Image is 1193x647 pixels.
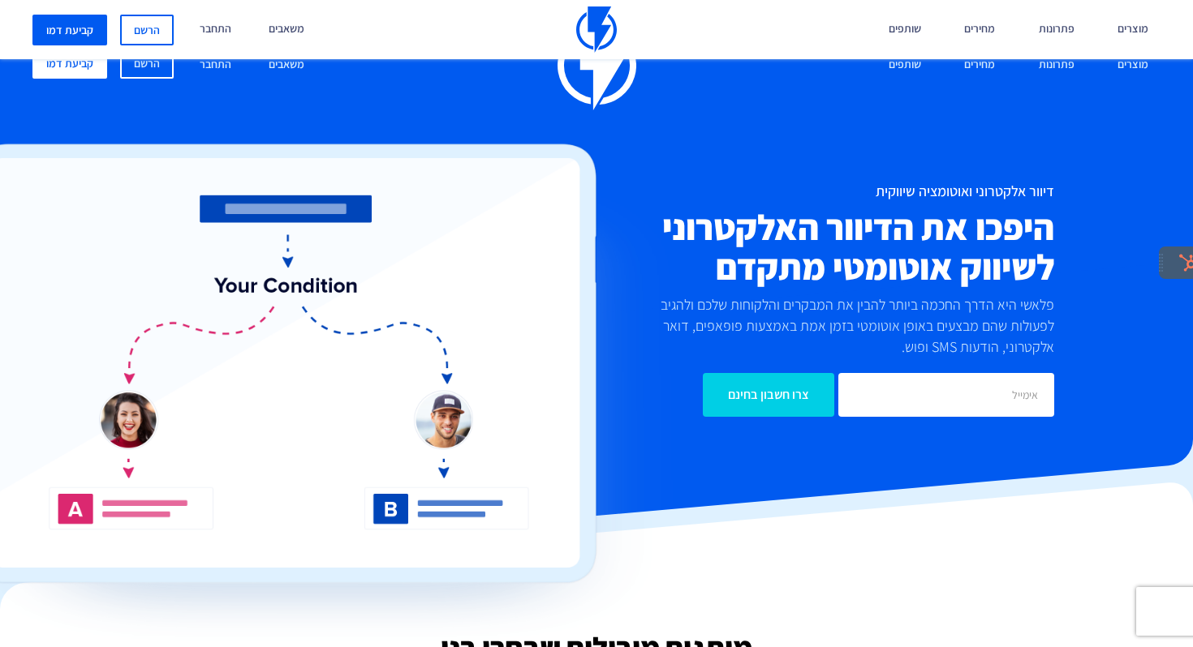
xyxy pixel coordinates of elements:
[32,15,107,45] a: קביעת דמו
[656,294,1054,357] p: פלאשי היא הדרך החכמה ביותר להבין את המבקרים והלקוחות שלכם ולהגיב לפעולות שהם מבצעים באופן אוטומטי...
[838,373,1054,417] input: אימייל
[952,48,1007,83] a: מחירים
[515,183,1054,199] h1: דיוור אלקטרוני ואוטומציה שיווקית
[1105,48,1161,83] a: מוצרים
[703,373,834,417] input: צרו חשבון בחינם
[1027,48,1087,83] a: פתרונות
[120,48,174,79] a: הרשם
[32,48,107,79] a: קביעת דמו
[515,208,1054,286] h2: היפכו את הדיוור האלקטרוני לשיווק אוטומטי מתקדם
[187,48,243,83] a: התחבר
[120,15,174,45] a: הרשם
[876,48,933,83] a: שותפים
[256,48,317,83] a: משאבים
